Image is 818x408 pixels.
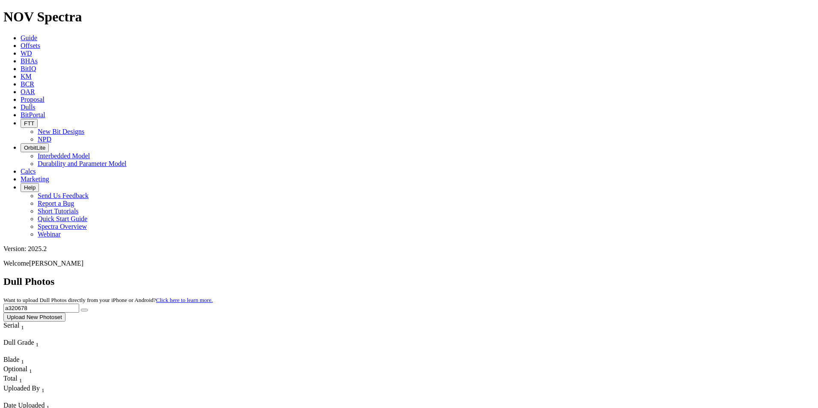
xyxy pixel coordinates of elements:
a: Quick Start Guide [38,215,87,222]
span: Total [3,375,18,382]
button: OrbitLite [21,143,49,152]
a: BCR [21,80,34,88]
div: Sort None [3,356,33,365]
div: Blade Sort None [3,356,33,365]
a: Interbedded Model [38,152,90,160]
span: OrbitLite [24,145,45,151]
button: Upload New Photoset [3,313,65,322]
span: Sort None [21,322,24,329]
small: Want to upload Dull Photos directly from your iPhone or Android? [3,297,213,303]
sub: 1 [19,378,22,384]
a: Proposal [21,96,44,103]
button: FTT [21,119,38,128]
a: BHAs [21,57,38,65]
a: Dulls [21,103,36,111]
a: Click here to learn more. [156,297,213,303]
span: Help [24,184,36,191]
div: Sort None [3,375,33,384]
sub: 1 [29,368,32,374]
div: Version: 2025.2 [3,245,815,253]
button: Help [21,183,39,192]
div: Serial Sort None [3,322,40,331]
span: Sort None [36,339,39,346]
span: FTT [24,120,34,127]
sub: 1 [21,324,24,331]
a: KM [21,73,32,80]
div: Sort None [3,384,84,402]
a: NPD [38,136,51,143]
div: Uploaded By Sort None [3,384,84,394]
span: Dull Grade [3,339,34,346]
span: Serial [3,322,19,329]
span: Sort None [19,375,22,382]
a: Send Us Feedback [38,192,89,199]
span: Sort None [21,356,24,363]
span: Uploaded By [3,384,40,392]
div: Sort None [3,365,33,375]
a: OAR [21,88,35,95]
a: Webinar [38,231,61,238]
span: Blade [3,356,19,363]
h2: Dull Photos [3,276,815,287]
a: Report a Bug [38,200,74,207]
a: BitIQ [21,65,36,72]
div: Optional Sort None [3,365,33,375]
span: [PERSON_NAME] [29,260,83,267]
span: Sort None [29,365,32,373]
span: Optional [3,365,27,373]
a: Guide [21,34,37,41]
sub: 1 [36,341,39,348]
a: WD [21,50,32,57]
div: Column Menu [3,331,40,339]
a: Short Tutorials [38,207,79,215]
a: Spectra Overview [38,223,87,230]
a: Calcs [21,168,36,175]
p: Welcome [3,260,815,267]
h1: NOV Spectra [3,9,815,25]
div: Dull Grade Sort None [3,339,63,348]
a: Offsets [21,42,40,49]
div: Sort None [3,322,40,339]
input: Search Serial Number [3,304,79,313]
a: Durability and Parameter Model [38,160,127,167]
sub: 1 [21,358,24,365]
div: Total Sort None [3,375,33,384]
div: Column Menu [3,348,63,356]
a: BitPortal [21,111,45,118]
span: Sort None [41,384,44,392]
sub: 1 [41,387,44,393]
div: Sort None [3,339,63,356]
a: Marketing [21,175,49,183]
a: New Bit Designs [38,128,84,135]
div: Column Menu [3,394,84,402]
